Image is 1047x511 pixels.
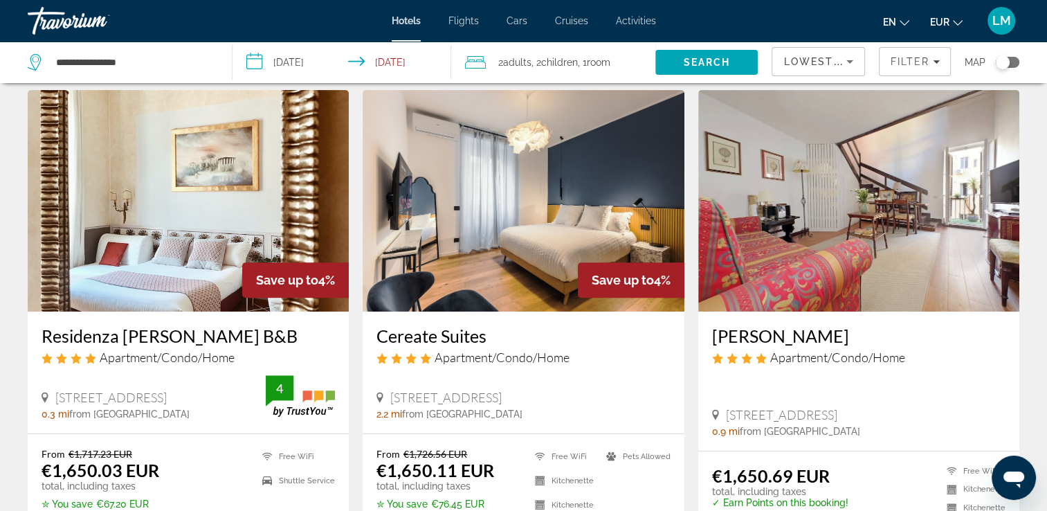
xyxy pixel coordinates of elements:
div: 4 star Apartment [712,350,1005,365]
span: Save up to [592,273,654,287]
div: 4 star Apartment [376,350,670,365]
p: €76.45 EUR [376,499,513,510]
a: Hotels [392,15,421,26]
button: Toggle map [985,56,1019,69]
span: , 2 [531,53,578,72]
span: Search [684,57,731,68]
span: from [GEOGRAPHIC_DATA] [740,426,860,437]
span: en [883,17,896,28]
span: EUR [930,17,949,28]
li: Free WiFi [940,465,1005,477]
span: Children [541,57,578,68]
ins: €1,650.11 EUR [376,460,494,481]
button: Change currency [930,12,963,32]
a: [PERSON_NAME] [712,325,1005,346]
a: Cruises [555,15,588,26]
span: Save up to [256,273,318,287]
ins: €1,650.03 EUR [42,460,159,481]
span: 0.3 mi [42,409,69,420]
iframe: Bouton de lancement de la fenêtre de messagerie [992,456,1036,500]
span: [STREET_ADDRESS] [390,390,502,405]
span: from [GEOGRAPHIC_DATA] [402,409,522,420]
p: €67.20 EUR [42,499,178,510]
mat-select: Sort by [783,53,853,70]
li: Free WiFi [255,448,335,465]
p: total, including taxes [712,486,848,497]
span: Apartment/Condo/Home [770,350,905,365]
span: From [42,448,65,460]
span: Room [587,57,610,68]
button: Travelers: 2 adults, 2 children [451,42,656,83]
div: 4% [242,262,349,298]
span: Adults [503,57,531,68]
span: Apartment/Condo/Home [100,350,235,365]
span: LM [992,14,1011,28]
del: €1,726.56 EUR [403,448,467,460]
li: Kitchenette [528,472,599,490]
button: User Menu [983,6,1019,35]
a: Travorium [28,3,166,39]
del: €1,717.23 EUR [69,448,132,460]
p: total, including taxes [376,481,513,492]
span: 2 [498,53,531,72]
li: Shuttle Service [255,472,335,490]
li: Free WiFi [528,448,599,465]
div: 4% [578,262,684,298]
span: Filter [890,56,929,67]
span: Apartment/Condo/Home [435,350,570,365]
button: Select check in and out date [233,42,451,83]
img: Residenza Sciarra B&B [28,90,349,312]
img: TrustYou guest rating badge [266,375,335,416]
img: Cereate Suites [363,90,684,312]
span: ✮ You save [376,499,428,510]
a: Activities [616,15,656,26]
a: Flights [448,15,479,26]
p: total, including taxes [42,481,178,492]
span: [STREET_ADDRESS] [726,407,837,422]
span: [STREET_ADDRESS] [55,390,167,405]
span: ✮ You save [42,499,93,510]
img: Leonina Terrace [698,90,1019,312]
ins: €1,650.69 EUR [712,465,830,486]
span: 2.2 mi [376,409,402,420]
button: Filters [879,47,951,76]
li: Pets Allowed [599,448,671,465]
span: 0.9 mi [712,426,740,437]
span: , 1 [578,53,610,72]
button: Search [655,50,758,75]
button: Change language [883,12,909,32]
p: ✓ Earn Points on this booking! [712,497,848,508]
a: Cars [507,15,527,26]
span: from [GEOGRAPHIC_DATA] [69,409,190,420]
span: Map [965,53,985,72]
div: 4 [266,380,293,397]
span: Lowest Price [783,56,872,67]
a: Residenza [PERSON_NAME] B&B [42,325,335,346]
div: 4 star Apartment [42,350,335,365]
input: Search hotel destination [55,52,211,73]
span: From [376,448,400,460]
a: Cereate Suites [376,325,670,346]
li: Kitchenette [940,484,1005,496]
